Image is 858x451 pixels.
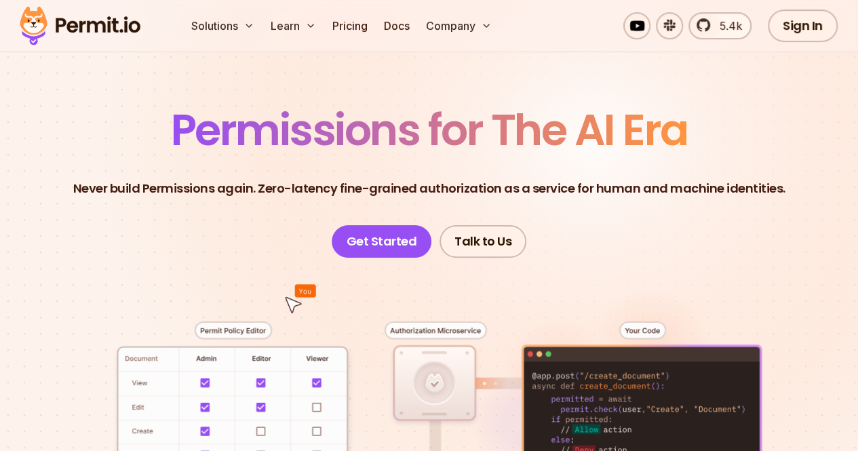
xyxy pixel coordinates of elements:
a: Sign In [768,9,838,42]
a: 5.4k [688,12,752,39]
a: Get Started [332,225,432,258]
a: Pricing [327,12,373,39]
a: Talk to Us [440,225,526,258]
span: Permissions for The AI Era [171,100,688,160]
button: Company [421,12,497,39]
img: Permit logo [14,3,147,49]
button: Learn [265,12,321,39]
p: Never build Permissions again. Zero-latency fine-grained authorization as a service for human and... [73,179,785,198]
a: Docs [378,12,415,39]
span: 5.4k [711,18,742,34]
button: Solutions [186,12,260,39]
